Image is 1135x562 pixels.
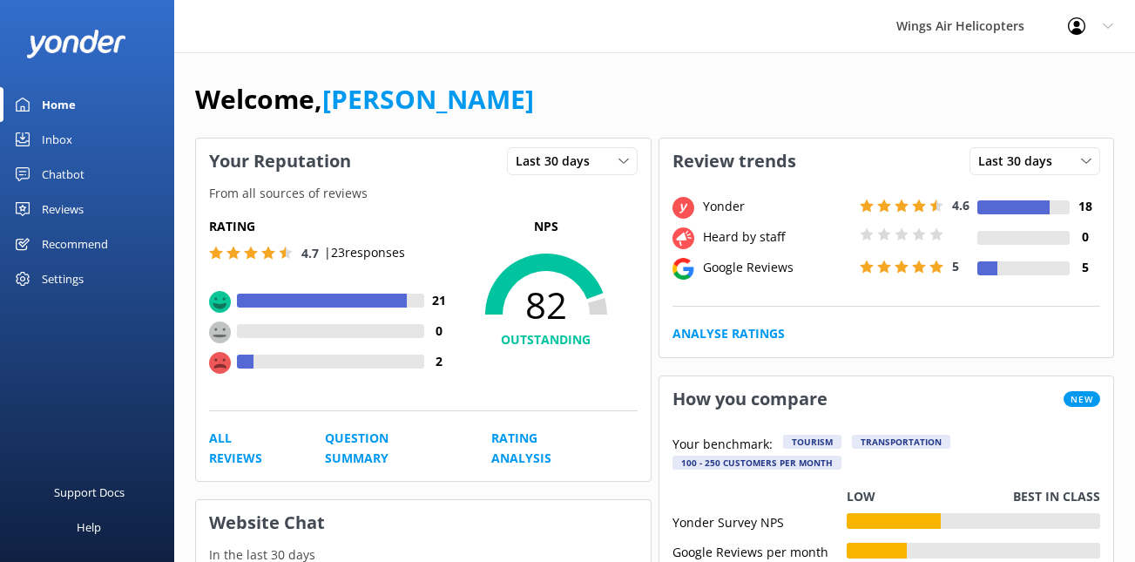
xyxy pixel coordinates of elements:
[699,197,855,216] div: Yonder
[324,243,405,262] p: | 23 responses
[1013,487,1100,506] p: Best in class
[516,152,600,171] span: Last 30 days
[424,291,455,310] h4: 21
[42,192,84,227] div: Reviews
[852,435,950,449] div: Transportation
[196,139,364,184] h3: Your Reputation
[196,500,651,545] h3: Website Chat
[847,487,875,506] p: Low
[978,152,1063,171] span: Last 30 days
[195,78,534,120] h1: Welcome,
[952,258,959,274] span: 5
[1070,258,1100,277] h4: 5
[783,435,841,449] div: Tourism
[26,30,126,58] img: yonder-white-logo.png
[491,429,598,468] a: Rating Analysis
[424,322,455,341] h4: 0
[672,513,847,529] div: Yonder Survey NPS
[659,139,809,184] h3: Review trends
[455,217,638,236] p: NPS
[672,435,773,456] p: Your benchmark:
[455,330,638,349] h4: OUTSTANDING
[322,81,534,117] a: [PERSON_NAME]
[952,197,969,213] span: 4.6
[1070,197,1100,216] h4: 18
[1064,391,1100,407] span: New
[42,227,108,261] div: Recommend
[1070,227,1100,247] h4: 0
[455,283,638,327] span: 82
[301,245,319,261] span: 4.7
[196,184,651,203] p: From all sources of reviews
[42,87,76,122] div: Home
[659,376,841,422] h3: How you compare
[77,510,101,545] div: Help
[209,217,455,236] h5: Rating
[672,324,785,343] a: Analyse Ratings
[209,429,286,468] a: All Reviews
[54,475,125,510] div: Support Docs
[424,352,455,371] h4: 2
[672,456,841,470] div: 100 - 250 customers per month
[325,429,452,468] a: Question Summary
[672,543,847,559] div: Google Reviews per month
[42,157,84,192] div: Chatbot
[699,227,855,247] div: Heard by staff
[699,258,855,277] div: Google Reviews
[42,261,84,296] div: Settings
[42,122,72,157] div: Inbox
